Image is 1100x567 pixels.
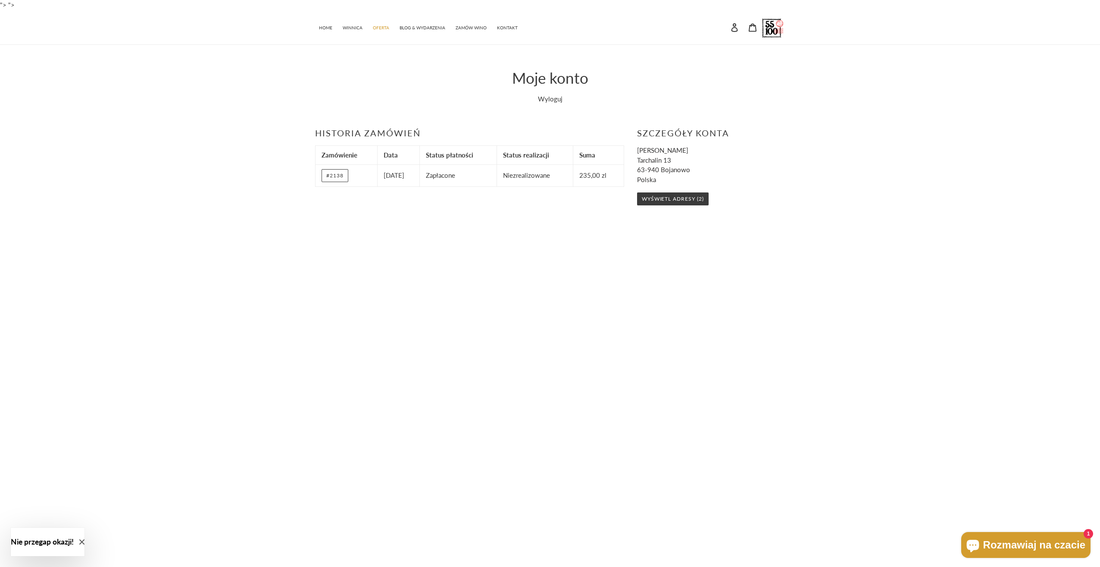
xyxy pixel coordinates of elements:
[338,21,367,33] a: WINNICA
[456,25,487,31] span: ZAMÓW WINO
[493,21,522,33] a: KONTAKT
[497,25,518,31] span: KONTAKT
[637,145,785,184] p: [PERSON_NAME] Tarchalin 13 63-940 Bojanowo Polska
[497,164,573,186] td: Niezrealizowane
[573,164,624,186] td: 235,00 zl
[384,171,404,179] time: [DATE]
[322,169,348,182] a: Numer zamówienia #2138
[315,21,337,33] a: HOME
[373,25,389,31] span: OFERTA
[315,128,624,138] h2: Historia zamówień
[316,146,378,165] th: Zamówienie
[451,21,491,33] a: ZAMÓW WINO
[538,95,562,103] a: Wyloguj
[497,146,573,165] th: Status realizacji
[637,192,709,205] a: Wyświetl adresy (2)
[319,25,332,31] span: HOME
[315,69,785,87] h1: Moje konto
[420,164,497,186] td: Zapłacone
[420,146,497,165] th: Status płatności
[959,532,1093,560] inbox-online-store-chat: Czat w sklepie online Shopify
[377,146,420,165] th: Data
[637,128,785,138] h2: Szczegóły konta
[395,21,450,33] a: BLOG & WYDARZENIA
[369,21,394,33] a: OFERTA
[573,146,624,165] th: Suma
[400,25,445,31] span: BLOG & WYDARZENIA
[343,25,362,31] span: WINNICA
